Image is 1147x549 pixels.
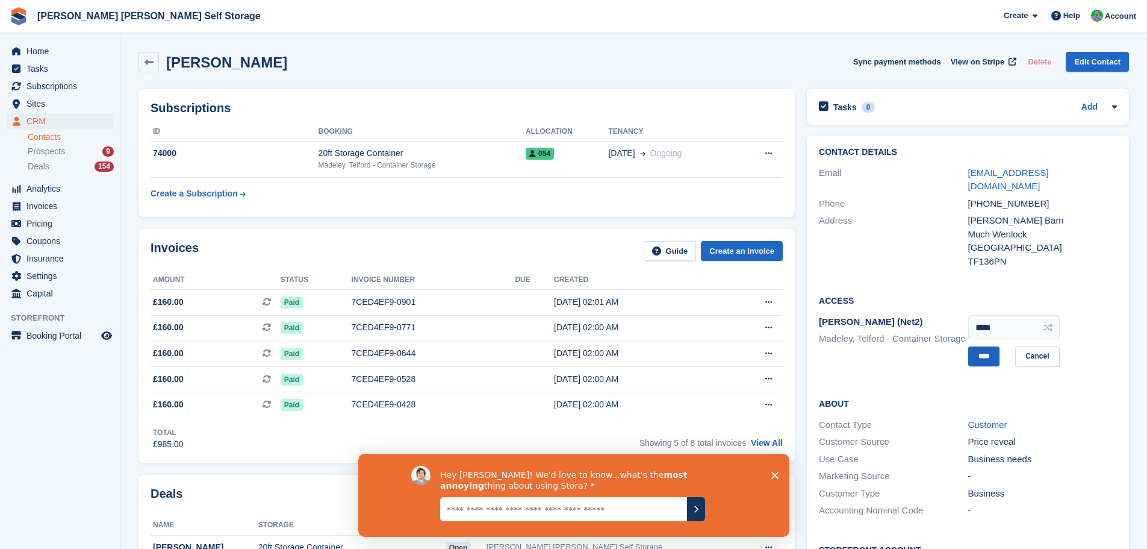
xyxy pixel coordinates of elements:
span: Invoices [26,198,99,215]
span: Sites [26,95,99,112]
a: menu [6,233,114,249]
span: Tasks [26,60,99,77]
div: [PHONE_NUMBER] [968,197,1117,211]
th: Allocation [526,122,608,142]
div: 7CED4EF9-0771 [352,321,515,334]
h2: Access [819,294,1117,306]
span: Capital [26,285,99,302]
a: menu [6,95,114,112]
button: Delete [1023,52,1056,72]
div: Business needs [968,453,1117,466]
a: View on Stripe [946,52,1019,72]
h2: About [819,397,1117,409]
div: [GEOGRAPHIC_DATA] [968,241,1117,255]
div: 7CED4EF9-0528 [352,373,515,386]
h2: [PERSON_NAME] [166,54,287,71]
span: £160.00 [153,321,184,334]
div: Customer Source [819,435,968,449]
div: Business [968,487,1117,501]
span: Home [26,43,99,60]
th: Tenancy [608,122,738,142]
a: menu [6,78,114,95]
a: menu [6,198,114,215]
span: 054 [526,148,554,160]
th: Created [554,271,718,290]
span: Ongoing [650,148,682,158]
div: Email [819,166,968,193]
span: £160.00 [153,296,184,309]
div: Price reveal [968,435,1117,449]
div: 7CED4EF9-0428 [352,398,515,411]
div: Marketing Source [819,469,968,483]
a: Edit Contact [1066,52,1129,72]
a: View All [751,438,783,448]
a: menu [6,327,114,344]
a: [EMAIL_ADDRESS][DOMAIN_NAME] [968,168,1049,192]
img: stora-icon-8386f47178a22dfd0bd8f6a31ec36ba5ce8667c1dd55bd0f319d3a0aa187defe.svg [10,7,28,25]
th: Due [515,271,554,290]
span: [PERSON_NAME] (Net2) [819,316,923,327]
h2: Subscriptions [151,101,783,115]
span: Storefront [11,312,120,324]
div: 0 [862,102,875,113]
a: Deals 154 [28,160,114,173]
div: [DATE] 02:01 AM [554,296,718,309]
a: Create a Subscription [151,183,246,205]
h2: Contact Details [819,148,1117,157]
span: Prospects [28,146,65,157]
span: £160.00 [153,347,184,360]
span: Paid [281,374,303,386]
span: Paid [281,322,303,334]
a: [PERSON_NAME] [PERSON_NAME] Self Storage [33,6,266,26]
span: Deals [28,161,49,172]
div: - [968,469,1117,483]
a: menu [6,285,114,302]
div: [DATE] 02:00 AM [554,398,718,411]
div: Create a Subscription [151,187,238,200]
span: Paid [281,399,303,411]
div: £985.00 [153,438,184,451]
a: menu [6,250,114,267]
div: Madeley, Telford - Container Storage [319,160,526,171]
span: Help [1063,10,1080,22]
span: Paid [281,296,303,309]
a: menu [6,268,114,284]
img: Tom Spickernell [1091,10,1103,22]
div: Total [153,427,184,438]
div: Much Wenlock [968,228,1117,242]
a: Preview store [99,328,114,343]
span: Insurance [26,250,99,267]
span: View on Stripe [951,56,1004,68]
span: £160.00 [153,398,184,411]
th: ID [151,122,319,142]
th: Amount [151,271,281,290]
span: Analytics [26,180,99,197]
div: 154 [95,162,114,172]
div: TF136PN [968,255,1117,269]
div: [DATE] 02:00 AM [554,321,718,334]
span: Account [1105,10,1136,22]
a: menu [6,180,114,197]
th: Invoice number [352,271,515,290]
a: Cancel [1015,347,1059,366]
span: CRM [26,113,99,130]
span: £160.00 [153,373,184,386]
li: Madeley, Telford - Container Storage [819,332,968,346]
div: - [968,504,1117,518]
div: [DATE] 02:00 AM [554,347,718,360]
span: Create [1004,10,1028,22]
a: Prospects 9 [28,145,114,158]
span: Coupons [26,233,99,249]
a: Customer [968,419,1007,430]
span: Settings [26,268,99,284]
div: Customer Type [819,487,968,501]
th: Storage [258,516,446,535]
div: 20ft Storage Container [319,147,526,160]
span: Pricing [26,215,99,232]
div: Phone [819,197,968,211]
span: Booking Portal [26,327,99,344]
